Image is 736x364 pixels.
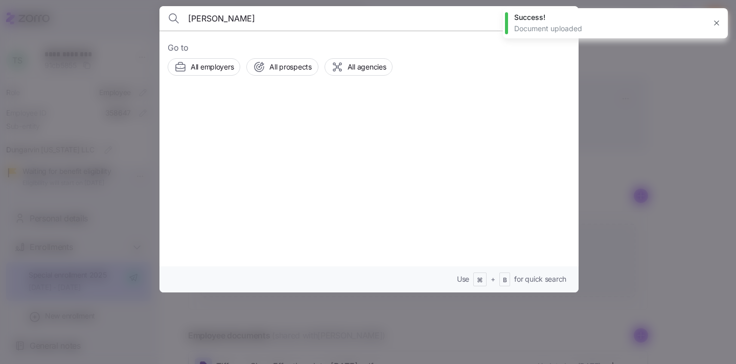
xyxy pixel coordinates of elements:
button: All employers [168,58,240,76]
div: Success! [514,12,705,22]
span: Use [457,274,469,284]
span: ⌘ [477,276,483,285]
button: All agencies [325,58,393,76]
span: All agencies [348,62,386,72]
div: Document uploaded [514,24,705,34]
span: + [491,274,495,284]
span: All employers [191,62,234,72]
span: B [503,276,507,285]
button: All prospects [246,58,318,76]
span: Go to [168,41,570,54]
span: All prospects [269,62,311,72]
span: for quick search [514,274,566,284]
